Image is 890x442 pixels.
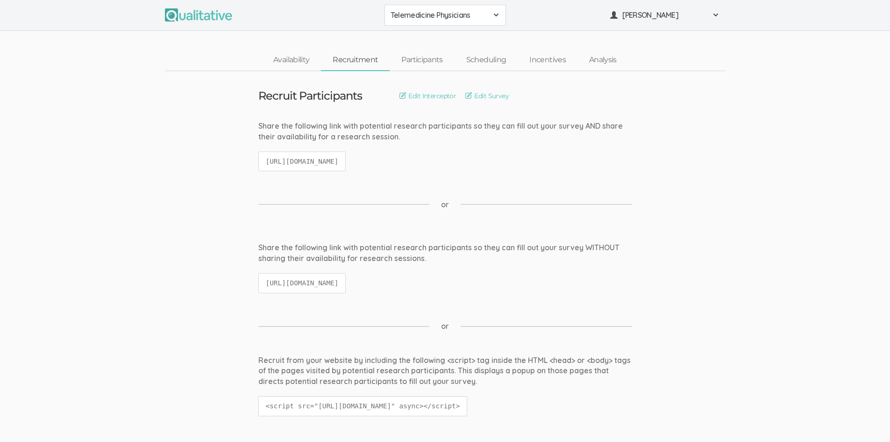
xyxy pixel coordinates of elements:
code: [URL][DOMAIN_NAME] [258,273,346,293]
a: Scheduling [455,50,518,70]
span: or [441,199,449,210]
iframe: Chat Widget [843,397,890,442]
a: Incentives [518,50,577,70]
div: Share the following link with potential research participants so they can fill out your survey AN... [258,121,632,142]
a: Availability [262,50,321,70]
button: [PERSON_NAME] [604,5,726,26]
a: Edit Interceptor [399,91,456,101]
code: [URL][DOMAIN_NAME] [258,152,346,172]
h3: Recruit Participants [258,90,363,102]
div: Share the following link with potential research participants so they can fill out your survey WI... [258,242,632,264]
code: <script src="[URL][DOMAIN_NAME]" async></script> [258,396,468,416]
a: Analysis [577,50,628,70]
img: Qualitative [165,8,232,22]
a: Edit Survey [465,91,509,101]
a: Recruitment [321,50,390,70]
span: Telemedicine Physicians [391,10,488,21]
a: Participants [390,50,454,70]
div: Recruit from your website by including the following <script> tag inside the HTML <head> or <body... [258,355,632,387]
span: [PERSON_NAME] [622,10,706,21]
button: Telemedicine Physicians [384,5,506,26]
span: or [441,321,449,332]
